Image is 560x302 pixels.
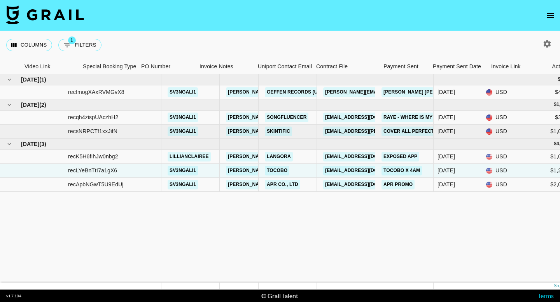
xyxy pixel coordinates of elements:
[21,59,79,74] div: Video Link
[226,180,353,189] a: [PERSON_NAME][EMAIL_ADDRESS][DOMAIN_NAME]
[265,152,293,161] a: Langora
[68,113,118,121] div: recqh4zispUAczhH2
[79,59,137,74] div: Special Booking Type
[482,150,521,164] div: USD
[381,166,422,175] a: TOCOBO X 4AM
[141,59,170,74] div: PO Number
[39,101,46,109] span: ( 2 )
[437,113,455,121] div: Sep '25
[437,167,455,174] div: Aug '25
[265,113,308,122] a: Songfluencer
[68,36,76,44] span: 1
[168,113,198,122] a: sv3ngali1
[482,85,521,99] div: USD
[554,101,556,108] div: $
[323,180,410,189] a: [EMAIL_ADDRESS][DOMAIN_NAME]
[199,59,233,74] div: Invoice Notes
[83,59,136,74] div: Special Booking Type
[487,59,546,74] div: Invoice Link
[482,111,521,125] div: USD
[482,178,521,192] div: USD
[168,127,198,136] a: sv3ngali1
[68,167,117,174] div: recLYeBnTtI7a1gX6
[323,152,410,161] a: [EMAIL_ADDRESS][DOMAIN_NAME]
[265,180,300,189] a: APR Co., Ltd
[68,88,124,96] div: recImogXAxRVMGvX8
[168,166,198,175] a: sv3ngali1
[381,152,419,161] a: Exposed app
[437,153,455,160] div: Aug '25
[482,164,521,178] div: USD
[437,181,455,188] div: Aug '25
[137,59,196,74] div: PO Number
[554,283,556,289] div: $
[482,125,521,139] div: USD
[196,59,254,74] div: Invoice Notes
[226,152,353,161] a: [PERSON_NAME][EMAIL_ADDRESS][DOMAIN_NAME]
[381,180,415,189] a: APR Promo
[226,87,353,97] a: [PERSON_NAME][EMAIL_ADDRESS][DOMAIN_NAME]
[4,139,15,149] button: hide children
[437,127,455,135] div: Sep '25
[39,140,46,148] span: ( 3 )
[4,99,15,110] button: hide children
[168,180,198,189] a: sv3ngali1
[168,87,198,97] a: sv3ngali1
[554,141,556,147] div: $
[383,59,418,74] div: Payment Sent
[323,166,410,175] a: [EMAIL_ADDRESS][DOMAIN_NAME]
[168,152,211,161] a: lillianclairee
[538,292,554,299] a: Terms
[254,59,312,74] div: Uniport Contact Email
[226,113,353,122] a: [PERSON_NAME][EMAIL_ADDRESS][DOMAIN_NAME]
[21,76,39,83] span: [DATE]
[258,59,312,74] div: Uniport Contact Email
[323,113,410,122] a: [EMAIL_ADDRESS][DOMAIN_NAME]
[265,166,289,175] a: TOCOBO
[381,113,475,122] a: RAYE - Where Is My Husband (6312)
[323,127,450,136] a: [EMAIL_ADDRESS][PERSON_NAME][DOMAIN_NAME]
[58,39,101,51] button: Show filters
[433,59,481,74] div: Payment Sent Date
[543,8,558,23] button: open drawer
[381,87,516,97] a: [PERSON_NAME] [PERSON_NAME] "Let Me Love You"
[491,59,521,74] div: Invoice Link
[265,127,292,136] a: SKINTIFIC
[226,166,353,175] a: [PERSON_NAME][EMAIL_ADDRESS][DOMAIN_NAME]
[437,88,455,96] div: Oct '25
[226,127,353,136] a: [PERSON_NAME][EMAIL_ADDRESS][DOMAIN_NAME]
[68,127,117,135] div: recsNRPCTf1xxJifN
[312,59,371,74] div: Contract File
[4,74,15,85] button: hide children
[21,101,39,109] span: [DATE]
[21,140,39,148] span: [DATE]
[316,59,348,74] div: Contract File
[323,87,490,97] a: [PERSON_NAME][EMAIL_ADDRESS][PERSON_NAME][DOMAIN_NAME]
[6,39,52,51] button: Select columns
[24,59,51,74] div: Video Link
[371,59,429,74] div: Payment Sent
[6,5,84,24] img: Grail Talent
[68,153,118,160] div: recK5H6fIhJw0nbg2
[429,59,487,74] div: Payment Sent Date
[68,181,124,188] div: recApbNGwT5U9EdUj
[381,127,459,136] a: Cover All Perfect Cushion
[6,293,21,299] div: v 1.7.104
[261,292,298,300] div: © Grail Talent
[265,87,362,97] a: Geffen Records (Universal Music)
[39,76,46,83] span: ( 1 )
